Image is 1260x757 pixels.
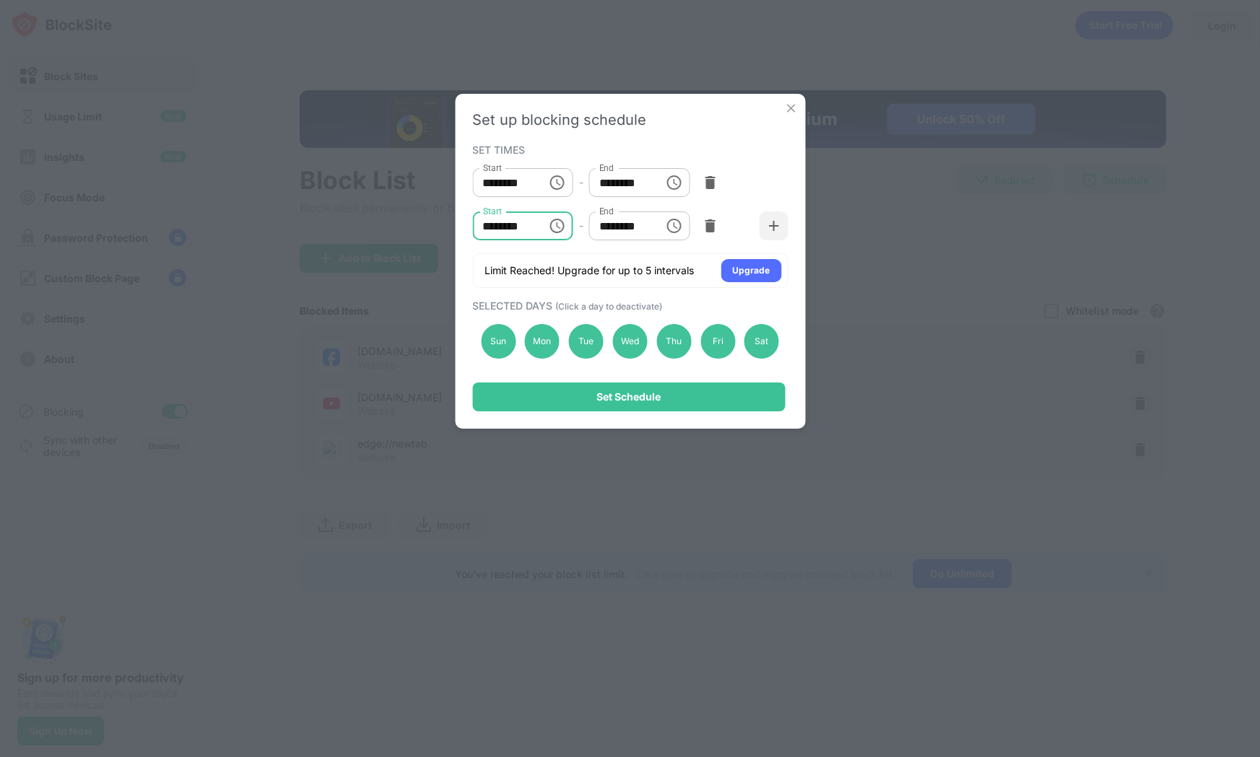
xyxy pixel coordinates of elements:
span: (Click a day to deactivate) [555,301,662,312]
label: Start [482,205,501,217]
div: SET TIMES [472,144,784,155]
div: - [579,175,583,191]
label: End [599,162,614,174]
div: Sun [481,324,516,359]
button: Choose time, selected time is 9:55 PM [543,211,572,240]
button: Choose time, selected time is 12:00 AM [543,168,572,197]
div: Tue [569,324,604,359]
div: - [579,218,583,234]
label: End [599,205,614,217]
div: Upgrade [732,263,770,278]
div: Set up blocking schedule [472,111,788,128]
button: Choose time, selected time is 11:59 PM [660,211,689,240]
div: SELECTED DAYS [472,299,784,312]
div: Thu [656,324,691,359]
img: x-button.svg [783,101,798,115]
div: Wed [612,324,647,359]
button: Choose time, selected time is 8:30 PM [660,168,689,197]
div: Mon [525,324,560,359]
div: Limit Reached! Upgrade for up to 5 intervals [485,263,694,278]
div: Sat [744,324,779,359]
div: Fri [700,324,735,359]
label: Start [482,162,501,174]
div: Set Schedule [596,391,661,403]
